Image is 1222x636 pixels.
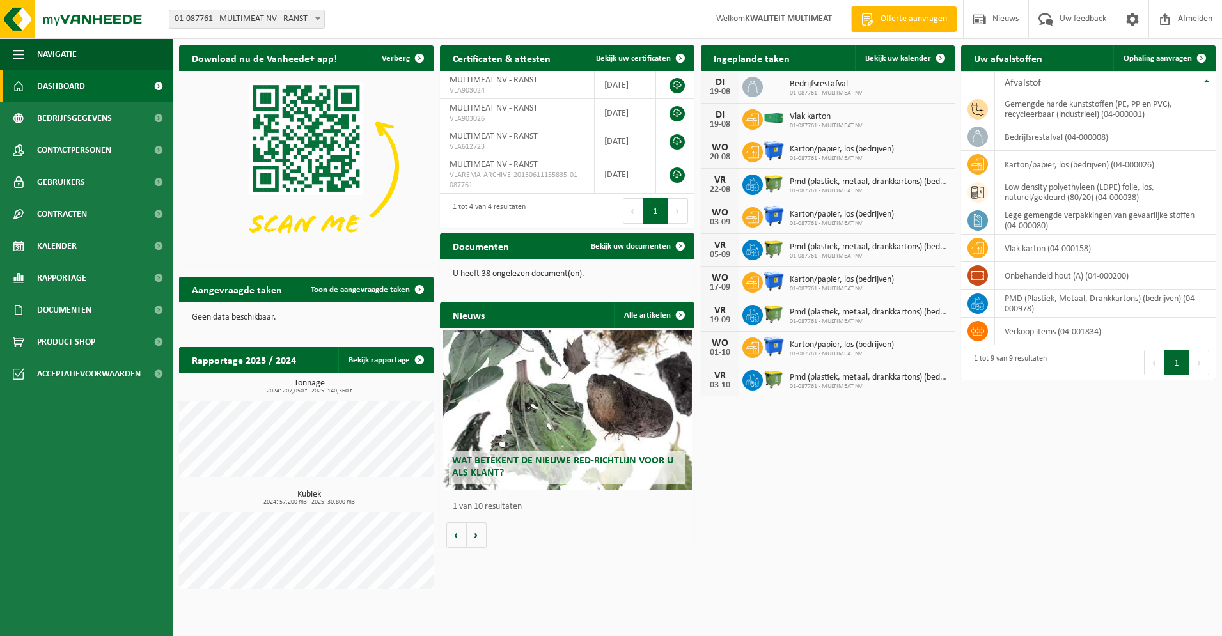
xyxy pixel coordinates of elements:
a: Bekijk uw documenten [581,233,693,259]
img: WB-1100-HPE-GN-50 [763,238,785,260]
button: Volgende [467,522,487,548]
span: Bedrijfsgegevens [37,102,112,134]
h2: Certificaten & attesten [440,45,563,70]
h2: Documenten [440,233,522,258]
a: Ophaling aanvragen [1113,45,1214,71]
span: VLA903024 [450,86,584,96]
span: Vlak karton [790,112,863,122]
a: Offerte aanvragen [851,6,957,32]
span: 01-087761 - MULTIMEAT NV [790,252,949,260]
span: 01-087761 - MULTIMEAT NV - RANST [169,10,325,29]
span: MULTIMEAT NV - RANST [450,75,538,85]
span: MULTIMEAT NV - RANST [450,160,538,169]
span: VLAREMA-ARCHIVE-20130611155835-01-087761 [450,170,584,190]
div: 05-09 [707,251,733,260]
div: VR [707,175,733,185]
td: onbehandeld hout (A) (04-000200) [995,262,1216,290]
a: Bekijk rapportage [338,347,432,373]
span: Bekijk uw kalender [865,54,931,63]
h3: Tonnage [185,379,434,394]
img: HK-XC-40-GN-00 [763,112,785,124]
div: 20-08 [707,153,733,162]
h2: Aangevraagde taken [179,277,295,302]
div: WO [707,338,733,348]
td: vlak karton (04-000158) [995,235,1216,262]
img: WB-1100-HPE-GN-50 [763,303,785,325]
span: 01-087761 - MULTIMEAT NV [790,220,894,228]
span: Karton/papier, los (bedrijven) [790,144,894,155]
span: Product Shop [37,326,95,358]
button: Vorige [446,522,467,548]
td: low density polyethyleen (LDPE) folie, los, naturel/gekleurd (80/20) (04-000038) [995,178,1216,206]
span: Navigatie [37,38,77,70]
img: Download de VHEPlus App [179,71,434,261]
span: Toon de aangevraagde taken [311,286,410,294]
span: VLA612723 [450,142,584,152]
a: Alle artikelen [614,302,693,328]
span: Dashboard [37,70,85,102]
td: verkoop items (04-001834) [995,318,1216,345]
span: Gebruikers [37,166,85,198]
div: 19-09 [707,316,733,325]
span: Verberg [382,54,410,63]
a: Bekijk uw certificaten [586,45,693,71]
div: WO [707,143,733,153]
button: Next [1189,350,1209,375]
span: Bedrijfsrestafval [790,79,863,89]
span: Offerte aanvragen [877,13,950,26]
div: 19-08 [707,120,733,129]
span: 01-087761 - MULTIMEAT NV [790,89,863,97]
td: bedrijfsrestafval (04-000008) [995,123,1216,151]
span: MULTIMEAT NV - RANST [450,132,538,141]
td: gemengde harde kunststoffen (PE, PP en PVC), recycleerbaar (industrieel) (04-000001) [995,95,1216,123]
span: 01-087761 - MULTIMEAT NV [790,122,863,130]
span: Bekijk uw documenten [591,242,671,251]
button: Next [668,198,688,224]
a: Toon de aangevraagde taken [301,277,432,302]
p: Geen data beschikbaar. [192,313,421,322]
div: VR [707,306,733,316]
span: Acceptatievoorwaarden [37,358,141,390]
h2: Uw afvalstoffen [961,45,1055,70]
img: WB-1100-HPE-BE-04 [763,205,785,227]
div: DI [707,77,733,88]
span: 01-087761 - MULTIMEAT NV [790,318,949,325]
span: 2024: 207,050 t - 2025: 140,360 t [185,388,434,394]
div: 01-10 [707,348,733,357]
button: Verberg [372,45,432,71]
span: 01-087761 - MULTIMEAT NV [790,285,894,293]
span: Documenten [37,294,91,326]
td: [DATE] [595,155,656,194]
strong: KWALITEIT MULTIMEAT [745,14,832,24]
div: 03-10 [707,381,733,390]
span: Karton/papier, los (bedrijven) [790,275,894,285]
div: 19-08 [707,88,733,97]
p: U heeft 38 ongelezen document(en). [453,270,682,279]
h2: Nieuws [440,302,497,327]
span: Wat betekent de nieuwe RED-richtlijn voor u als klant? [452,456,673,478]
span: Contactpersonen [37,134,111,166]
span: Contracten [37,198,87,230]
a: Bekijk uw kalender [855,45,953,71]
h2: Download nu de Vanheede+ app! [179,45,350,70]
button: 1 [1164,350,1189,375]
span: 01-087761 - MULTIMEAT NV [790,187,949,195]
span: Kalender [37,230,77,262]
span: 01-087761 - MULTIMEAT NV - RANST [169,10,324,28]
div: 22-08 [707,185,733,194]
span: 01-087761 - MULTIMEAT NV [790,350,894,358]
td: [DATE] [595,127,656,155]
button: Previous [1144,350,1164,375]
div: VR [707,371,733,381]
img: WB-1100-HPE-BE-04 [763,140,785,162]
img: WB-1100-HPE-BE-04 [763,336,785,357]
span: 01-087761 - MULTIMEAT NV [790,383,949,391]
td: lege gemengde verpakkingen van gevaarlijke stoffen (04-000080) [995,206,1216,235]
td: karton/papier, los (bedrijven) (04-000026) [995,151,1216,178]
td: PMD (Plastiek, Metaal, Drankkartons) (bedrijven) (04-000978) [995,290,1216,318]
img: WB-1100-HPE-GN-50 [763,173,785,194]
span: 2024: 57,200 m3 - 2025: 30,800 m3 [185,499,434,506]
div: 1 tot 4 van 4 resultaten [446,197,526,225]
div: 1 tot 9 van 9 resultaten [967,348,1047,376]
div: WO [707,273,733,283]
